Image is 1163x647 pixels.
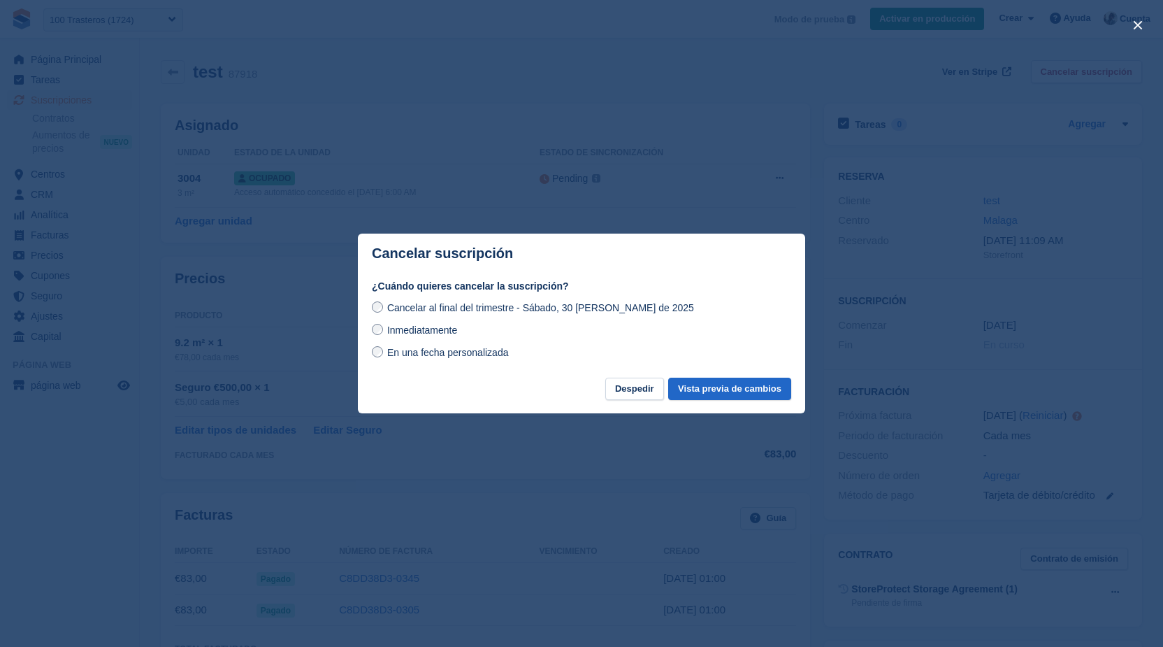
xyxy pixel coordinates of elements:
[372,246,513,262] p: Cancelar suscripción
[387,302,694,313] span: Cancelar al final del trimestre - Sábado, 30 [PERSON_NAME] de 2025
[372,301,383,313] input: Cancelar al final del trimestre - Sábado, 30 [PERSON_NAME] de 2025
[1127,14,1149,36] button: close
[372,324,383,335] input: Inmediatamente
[372,346,383,357] input: En una fecha personalizada
[605,378,664,401] button: Despedir
[372,279,791,294] label: ¿Cuándo quieres cancelar la suscripción?
[668,378,791,401] button: Vista previa de cambios
[387,325,457,336] span: Inmediatamente
[387,347,509,358] span: En una fecha personalizada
